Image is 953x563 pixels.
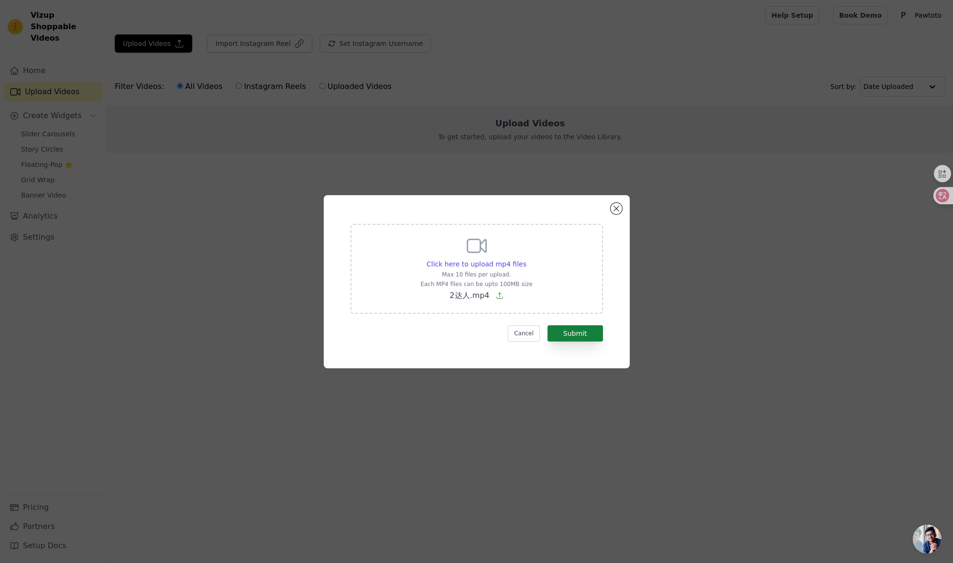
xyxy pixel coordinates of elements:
button: Close modal [611,203,622,214]
p: Max 10 files per upload. [420,271,532,278]
div: Open chat [913,525,942,553]
span: Click here to upload mp4 files [427,260,526,268]
span: 2达人.mp4 [449,291,489,300]
button: Submit [548,325,603,342]
button: Cancel [508,325,540,342]
p: Each MP4 files can be upto 100MB size [420,280,532,288]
